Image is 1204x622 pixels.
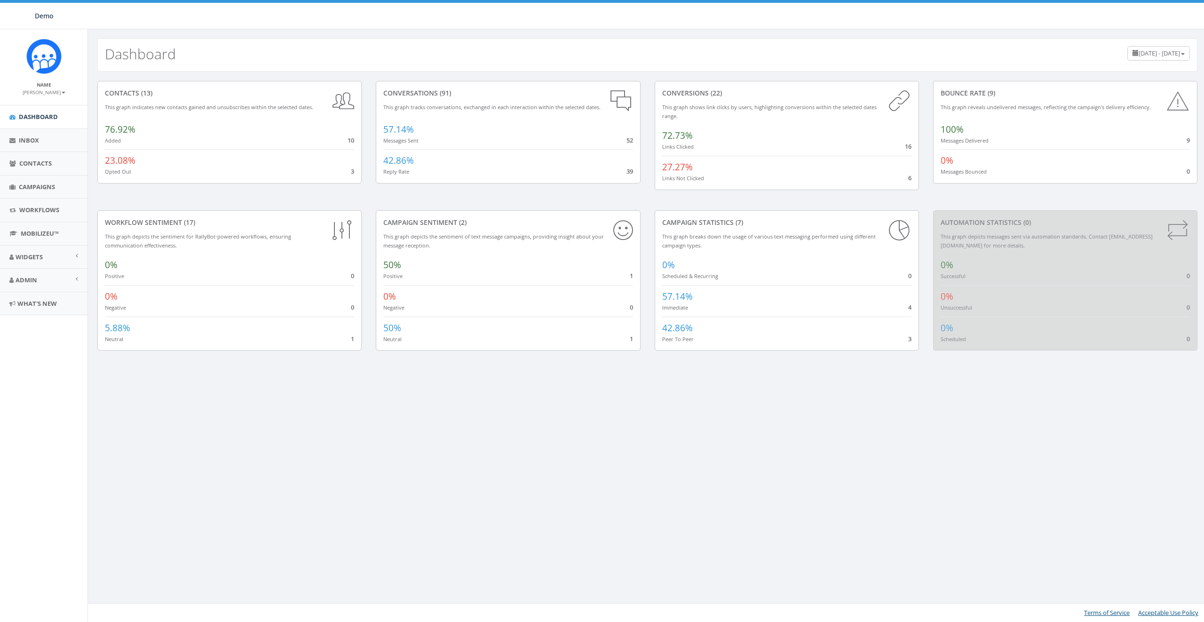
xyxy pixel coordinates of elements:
span: Contacts [19,159,52,167]
div: conversions [662,88,911,98]
span: 5.88% [105,322,130,334]
small: This graph shows link clicks by users, highlighting conversions within the selected dates range. [662,104,877,120]
small: Immediate [662,304,688,311]
span: 3 [908,335,911,343]
h2: Dashboard [105,46,176,62]
span: Campaigns [19,183,55,191]
span: Admin [16,276,37,284]
span: 0 [908,271,911,280]
small: This graph depicts the sentiment for RallyBot-powered workflows, ensuring communication effective... [105,233,291,249]
span: 0 [630,303,633,311]
span: 0 [351,271,354,280]
span: Widgets [16,253,43,261]
small: Negative [383,304,404,311]
img: Icon_1.png [26,39,62,74]
span: 39 [626,167,633,175]
span: 9 [1187,136,1190,144]
span: Inbox [19,136,39,144]
span: (13) [139,88,152,97]
span: (0) [1022,218,1031,227]
span: 0% [105,290,118,303]
span: (9) [986,88,995,97]
small: Scheduled & Recurring [662,272,718,279]
span: 76.92% [105,123,135,136]
small: Links Not Clicked [662,175,704,182]
span: 0 [1187,303,1190,311]
span: 10 [348,136,354,144]
span: (22) [709,88,722,97]
span: 100% [941,123,964,136]
a: [PERSON_NAME] [23,88,65,96]
span: 0% [105,259,118,271]
small: Messages Delivered [941,137,989,144]
div: contacts [105,88,354,98]
span: 0% [941,154,953,167]
span: (91) [438,88,451,97]
small: This graph reveals undelivered messages, reflecting the campaign's delivery efficiency. [941,104,1151,111]
div: conversations [383,88,633,98]
span: [DATE] - [DATE] [1139,49,1180,57]
span: 1 [630,335,633,343]
span: 27.27% [662,161,693,173]
small: Neutral [383,335,402,343]
div: Workflow Sentiment [105,218,354,227]
span: 0% [941,322,953,334]
span: 0% [662,259,675,271]
span: 0 [1187,335,1190,343]
small: Successful [941,272,966,279]
span: 0% [941,259,953,271]
small: Positive [105,272,124,279]
small: Neutral [105,335,123,343]
span: 72.73% [662,129,693,142]
span: 50% [383,259,401,271]
small: [PERSON_NAME] [23,89,65,96]
div: Automation Statistics [941,218,1190,227]
small: This graph depicts messages sent via automation standards. Contact [EMAIL_ADDRESS][DOMAIN_NAME] f... [941,233,1153,249]
small: Added [105,137,121,144]
span: 52 [626,136,633,144]
small: Messages Sent [383,137,419,144]
small: This graph breaks down the usage of various text messaging performed using different campaign types. [662,233,876,249]
div: Campaign Statistics [662,218,911,227]
div: Bounce Rate [941,88,1190,98]
span: 42.86% [383,154,414,167]
span: (17) [182,218,195,227]
span: 57.14% [662,290,693,303]
span: 50% [383,322,401,334]
span: (7) [734,218,743,227]
span: 0 [351,303,354,311]
small: Links Clicked [662,143,694,150]
small: Messages Bounced [941,168,987,175]
span: 0 [1187,271,1190,280]
span: 6 [908,174,911,182]
span: Dashboard [19,112,58,121]
small: Peer To Peer [662,335,694,343]
span: 16 [905,142,911,151]
small: Positive [383,272,403,279]
span: 0 [1187,167,1190,175]
small: This graph depicts the sentiment of text message campaigns, providing insight about your message ... [383,233,604,249]
small: Scheduled [941,335,966,343]
span: MobilizeU™ [21,229,59,238]
span: 3 [351,167,354,175]
small: Reply Rate [383,168,409,175]
span: 1 [351,335,354,343]
small: This graph tracks conversations, exchanged in each interaction within the selected dates. [383,104,601,111]
span: 57.14% [383,123,414,136]
span: (2) [457,218,467,227]
div: Campaign Sentiment [383,218,633,227]
a: Terms of Service [1084,608,1130,617]
span: 0% [941,290,953,303]
span: 1 [630,271,633,280]
span: 4 [908,303,911,311]
span: Demo [35,11,54,20]
small: Name [37,81,51,88]
span: What's New [17,299,57,308]
span: Workflows [19,206,59,214]
span: 42.86% [662,322,693,334]
span: 23.08% [105,154,135,167]
small: This graph indicates new contacts gained and unsubscribes within the selected dates. [105,104,313,111]
span: 0% [383,290,396,303]
small: Unsuccessful [941,304,972,311]
a: Acceptable Use Policy [1138,608,1198,617]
